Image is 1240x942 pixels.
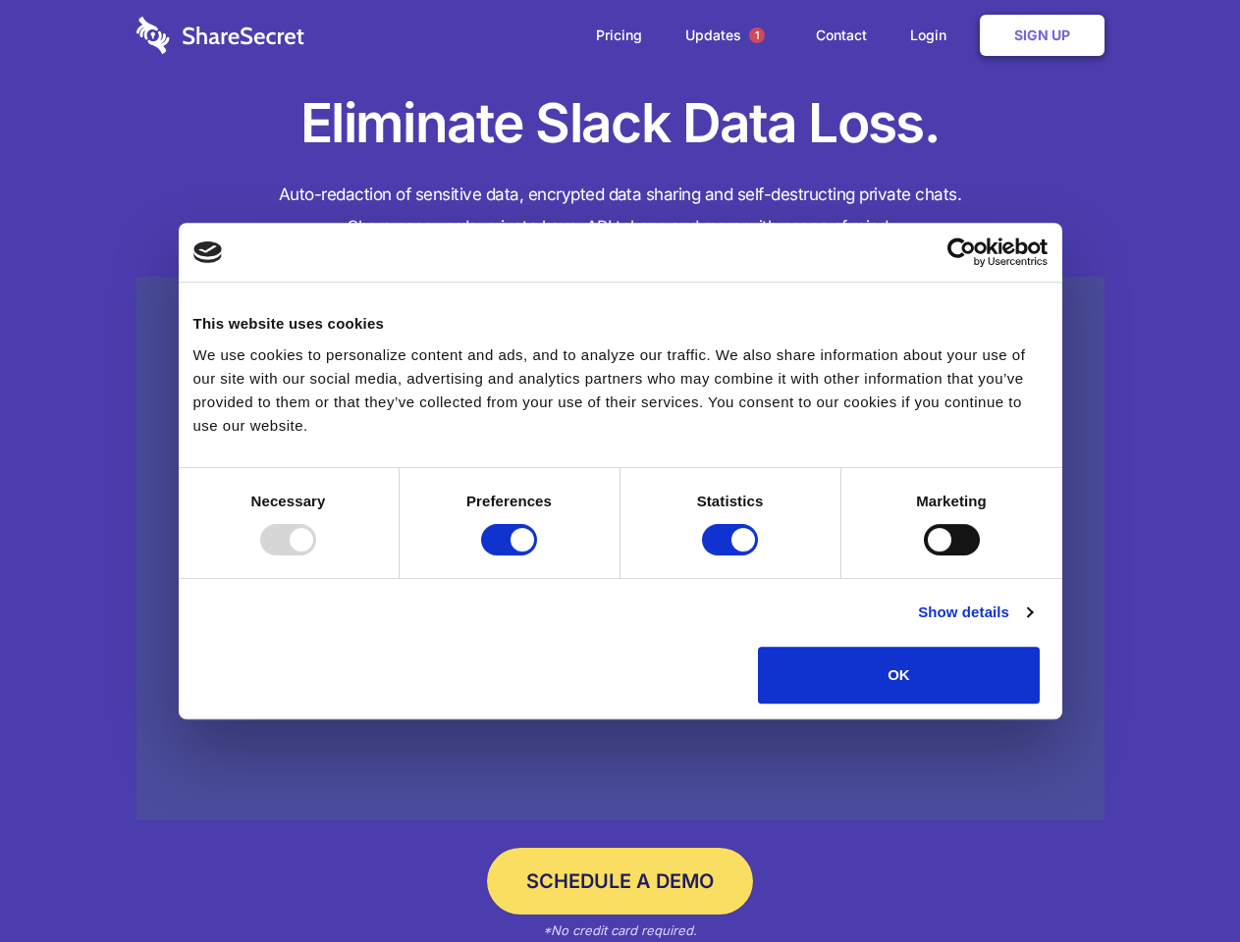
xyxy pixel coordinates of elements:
button: OK [758,647,1040,704]
a: Usercentrics Cookiebot - opens in a new window [876,237,1048,267]
span: 1 [749,27,765,43]
em: *No credit card required. [543,922,697,938]
div: This website uses cookies [193,312,1048,336]
a: Show details [918,601,1032,624]
img: logo [193,241,223,263]
a: Pricing [576,5,662,66]
strong: Marketing [916,493,987,509]
a: Contact [796,5,887,66]
h4: Auto-redaction of sensitive data, encrypted data sharing and self-destructing private chats. Shar... [136,179,1105,243]
div: We use cookies to personalize content and ads, and to analyze our traffic. We also share informat... [193,343,1048,438]
img: logo-wordmark-white-trans-d4663122ce5f474addd5e946df7df03e33cb6a1c49d2221995e7729f52c070b2.svg [136,17,304,54]
a: Schedule a Demo [487,848,753,915]
h1: Eliminate Slack Data Loss. [136,88,1105,159]
strong: Necessary [251,493,326,509]
a: Wistia video thumbnail [136,277,1105,821]
strong: Preferences [466,493,552,509]
a: Sign Up [980,15,1105,56]
a: Login [890,5,976,66]
strong: Statistics [697,493,764,509]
